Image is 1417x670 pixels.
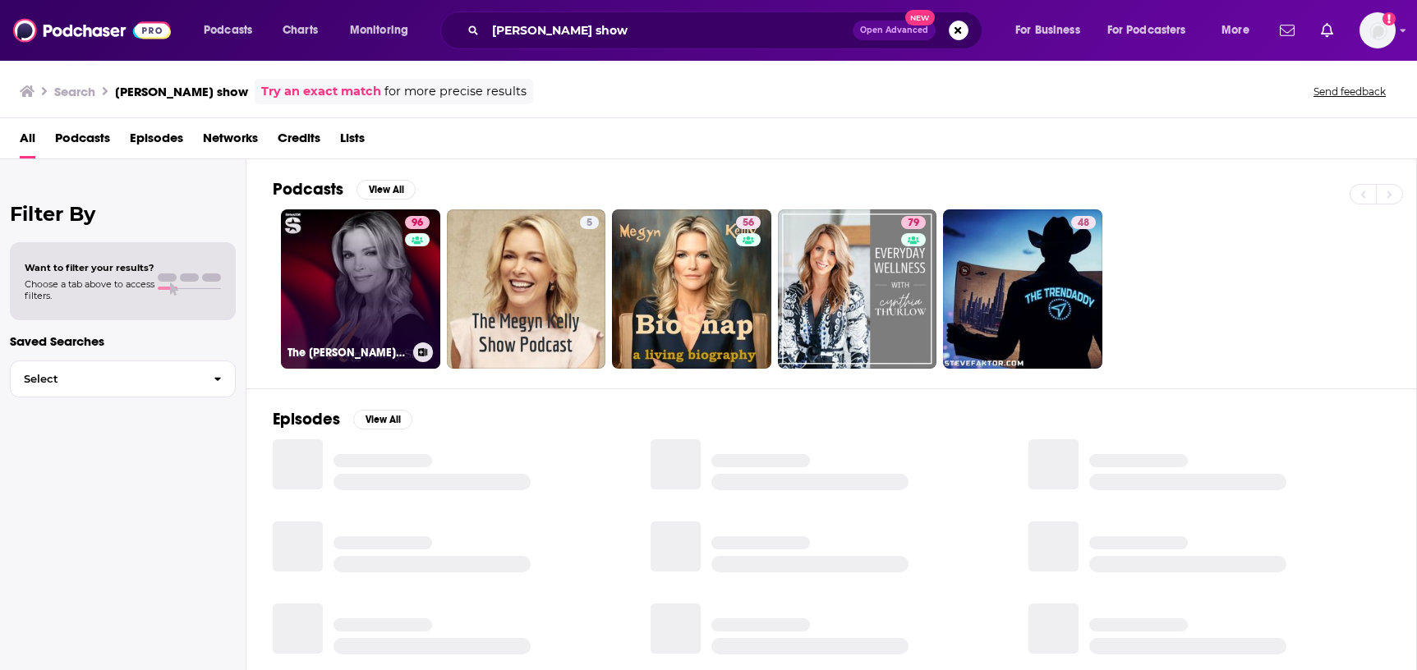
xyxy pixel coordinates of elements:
a: 79 [778,209,937,369]
img: Podchaser - Follow, Share and Rate Podcasts [13,15,171,46]
a: 79 [901,216,926,229]
a: 48 [943,209,1102,369]
a: Show notifications dropdown [1314,16,1340,44]
a: Credits [278,125,320,158]
a: Show notifications dropdown [1273,16,1301,44]
button: open menu [338,17,430,44]
span: Open Advanced [860,26,928,34]
span: Select [11,374,200,384]
span: Podcasts [204,19,252,42]
h2: Filter By [10,202,236,226]
a: Podcasts [55,125,110,158]
button: open menu [1097,17,1210,44]
button: View All [353,410,412,429]
span: 79 [908,215,919,232]
span: 48 [1078,215,1089,232]
a: 96The [PERSON_NAME] Show [281,209,440,369]
button: Open AdvancedNew [853,21,936,40]
h3: Search [54,84,95,99]
a: 56 [612,209,771,369]
a: 96 [405,216,430,229]
span: 56 [743,215,754,232]
div: Search podcasts, credits, & more... [456,11,998,49]
span: Want to filter your results? [25,262,154,273]
input: Search podcasts, credits, & more... [485,17,853,44]
h2: Podcasts [273,179,343,200]
h3: [PERSON_NAME] show [115,84,248,99]
span: for more precise results [384,82,527,101]
svg: Add a profile image [1382,12,1396,25]
button: Select [10,360,236,397]
span: 96 [412,215,423,232]
a: 5 [580,216,599,229]
span: For Business [1015,19,1080,42]
span: Choose a tab above to access filters. [25,278,154,301]
span: For Podcasters [1107,19,1186,42]
a: 5 [447,209,606,369]
button: Show profile menu [1359,12,1396,48]
a: EpisodesView All [273,409,412,429]
button: Send feedback [1309,85,1391,99]
a: Episodes [130,125,183,158]
span: New [905,10,935,25]
span: 5 [587,215,592,232]
a: 48 [1071,216,1096,229]
span: More [1221,19,1249,42]
button: View All [357,180,416,200]
a: Lists [340,125,365,158]
img: User Profile [1359,12,1396,48]
button: open menu [192,17,274,44]
button: open menu [1004,17,1101,44]
a: Try an exact match [261,82,381,101]
button: open menu [1210,17,1270,44]
h2: Episodes [273,409,340,429]
span: Logged in as bkmartin [1359,12,1396,48]
a: Charts [272,17,328,44]
span: Monitoring [350,19,408,42]
h3: The [PERSON_NAME] Show [288,346,407,360]
a: Networks [203,125,258,158]
a: All [20,125,35,158]
a: PodcastsView All [273,179,416,200]
p: Saved Searches [10,333,236,349]
span: Charts [283,19,318,42]
a: 56 [736,216,761,229]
